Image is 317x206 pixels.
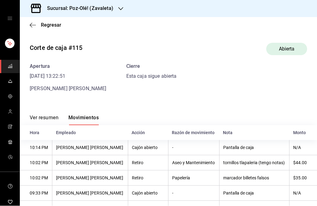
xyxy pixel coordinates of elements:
div: Esta caja sigue abierta [126,73,177,80]
th: 10:14 PM [20,140,52,156]
th: Papelería [168,171,219,186]
th: Acción [128,125,168,140]
th: Pantalla de caja [219,186,289,201]
th: Monto [289,125,317,140]
th: [PERSON_NAME] [PERSON_NAME] [52,186,128,201]
th: $44.00 [289,156,317,171]
th: 10:02 PM [20,156,52,171]
th: N/A [289,140,317,156]
th: Aseo y Mantenimiento [168,156,219,171]
th: Pantalla de caja [219,140,289,156]
th: Retiro [128,156,168,171]
th: [PERSON_NAME] [PERSON_NAME] [52,140,128,156]
th: 09:33 PM [20,186,52,201]
th: Retiro [128,171,168,186]
th: Nota [219,125,289,140]
th: Hora [20,125,52,140]
th: Empleado [52,125,128,140]
th: N/A [289,186,317,201]
th: Cajón abierto [128,186,168,201]
div: Cierre [126,63,177,70]
div: Apertura [30,63,106,70]
span: Regresar [41,22,61,28]
th: tornillos tlapaleria (tengo notas) [219,156,289,171]
button: Regresar [30,22,61,28]
th: - [168,186,219,201]
th: 10:02 PM [20,171,52,186]
th: $35.00 [289,171,317,186]
button: open drawer [7,16,12,21]
th: marcador billetes falsos [219,171,289,186]
time: [DATE] 13:22:51 [30,73,106,80]
div: Corte de caja #115 [30,43,82,53]
span: [PERSON_NAME] [PERSON_NAME] [30,86,106,92]
th: Razón de movimiento [168,125,219,140]
button: Ver resumen [30,115,59,125]
h3: Sucursal: Poz-Olé! (Zavaleta) [42,5,113,12]
div: navigation tabs [30,115,99,125]
th: - [168,140,219,156]
th: [PERSON_NAME] [PERSON_NAME] [52,171,128,186]
th: Cajón abierto [128,140,168,156]
button: Movimientos [68,115,99,125]
span: Abierta [275,46,298,53]
th: [PERSON_NAME] [PERSON_NAME] [52,156,128,171]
